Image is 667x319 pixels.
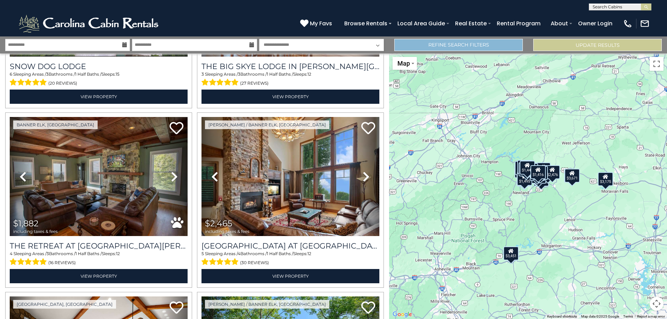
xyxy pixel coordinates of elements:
[452,17,490,30] a: Real Estate
[47,251,49,256] span: 3
[517,172,532,186] div: $1,495
[310,19,332,28] span: My Favs
[48,79,77,88] span: (20 reviews)
[307,72,311,77] span: 12
[637,314,665,318] a: Report a map error
[530,165,546,179] div: $1,416
[48,258,76,267] span: (16 reviews)
[205,300,329,309] a: [PERSON_NAME] / Banner Elk, [GEOGRAPHIC_DATA]
[13,50,58,54] span: including taxes & fees
[361,121,375,136] a: Add to favorites
[534,172,549,186] div: $2,322
[10,241,188,251] a: The Retreat at [GEOGRAPHIC_DATA][PERSON_NAME]
[547,17,571,30] a: About
[391,310,414,319] a: Open this area in Google Maps (opens a new window)
[10,117,188,236] img: thumbnail_163270081.jpeg
[394,39,523,51] a: Refine Search Filters
[13,229,58,234] span: including taxes & fees
[201,251,204,256] span: 5
[267,72,293,77] span: 1 Half Baths /
[565,169,580,183] div: $3,671
[391,310,414,319] img: Google
[205,120,329,129] a: [PERSON_NAME] / Banner Elk, [GEOGRAPHIC_DATA]
[240,79,269,88] span: (27 reviews)
[10,71,188,88] div: Sleeping Areas / Bathrooms / Sleeps:
[531,169,546,183] div: $1,770
[201,90,379,104] a: View Property
[267,251,293,256] span: 1 Half Baths /
[17,13,162,34] img: White-1-2.png
[393,57,417,70] button: Change map style
[650,57,664,71] button: Toggle fullscreen view
[75,251,102,256] span: 1 Half Baths /
[10,90,188,104] a: View Property
[519,162,534,176] div: $2,241
[397,60,410,67] span: Map
[623,19,633,28] img: phone-regular-white.png
[201,72,204,77] span: 3
[75,72,101,77] span: 1 Half Baths /
[515,161,530,175] div: $1,832
[10,241,188,251] h3: The Retreat at Mountain Meadows
[205,218,232,228] span: $2,465
[341,17,391,30] a: Browse Rentals
[201,117,379,236] img: thumbnail_165015526.jpeg
[46,72,49,77] span: 3
[650,297,664,311] button: Map camera controls
[201,251,379,267] div: Sleeping Areas / Bathrooms / Sleeps:
[517,173,532,186] div: $1,882
[201,241,379,251] a: [GEOGRAPHIC_DATA] at [GEOGRAPHIC_DATA]
[520,161,535,175] div: $1,448
[10,251,13,256] span: 4
[170,121,183,136] a: Add to favorites
[300,19,334,28] a: My Favs
[238,72,240,77] span: 3
[13,218,39,228] span: $1,882
[535,162,551,176] div: $3,114
[307,251,311,256] span: 12
[201,269,379,283] a: View Property
[201,241,379,251] h3: Ridge Haven Lodge at Echota
[10,62,188,71] a: Snow Dog Lodge
[533,39,662,51] button: Update Results
[517,160,533,174] div: $2,089
[530,167,545,181] div: $2,416
[116,251,120,256] span: 12
[240,258,269,267] span: (30 reviews)
[545,165,560,179] div: $2,476
[623,314,633,318] a: Terms (opens in new tab)
[201,71,379,88] div: Sleeping Areas / Bathrooms / Sleeps:
[10,72,12,77] span: 6
[10,269,188,283] a: View Property
[238,251,240,256] span: 4
[201,62,379,71] h3: The Big Skye Lodge in Valle Crucis
[170,301,183,316] a: Add to favorites
[598,172,613,186] div: $3,175
[116,72,120,77] span: 15
[205,50,249,54] span: including taxes & fees
[394,17,448,30] a: Local Area Guide
[547,314,577,319] button: Keyboard shortcuts
[640,19,650,28] img: mail-regular-white.png
[533,166,548,180] div: $2,465
[503,246,519,260] div: $3,451
[13,300,116,309] a: [GEOGRAPHIC_DATA], [GEOGRAPHIC_DATA]
[361,301,375,316] a: Add to favorites
[10,251,188,267] div: Sleeping Areas / Bathrooms / Sleeps:
[205,229,249,234] span: including taxes & fees
[201,62,379,71] a: The Big Skye Lodge in [PERSON_NAME][GEOGRAPHIC_DATA]
[13,120,98,129] a: Banner Elk, [GEOGRAPHIC_DATA]
[575,17,616,30] a: Owner Login
[581,314,619,318] span: Map data ©2025 Google
[493,17,544,30] a: Rental Program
